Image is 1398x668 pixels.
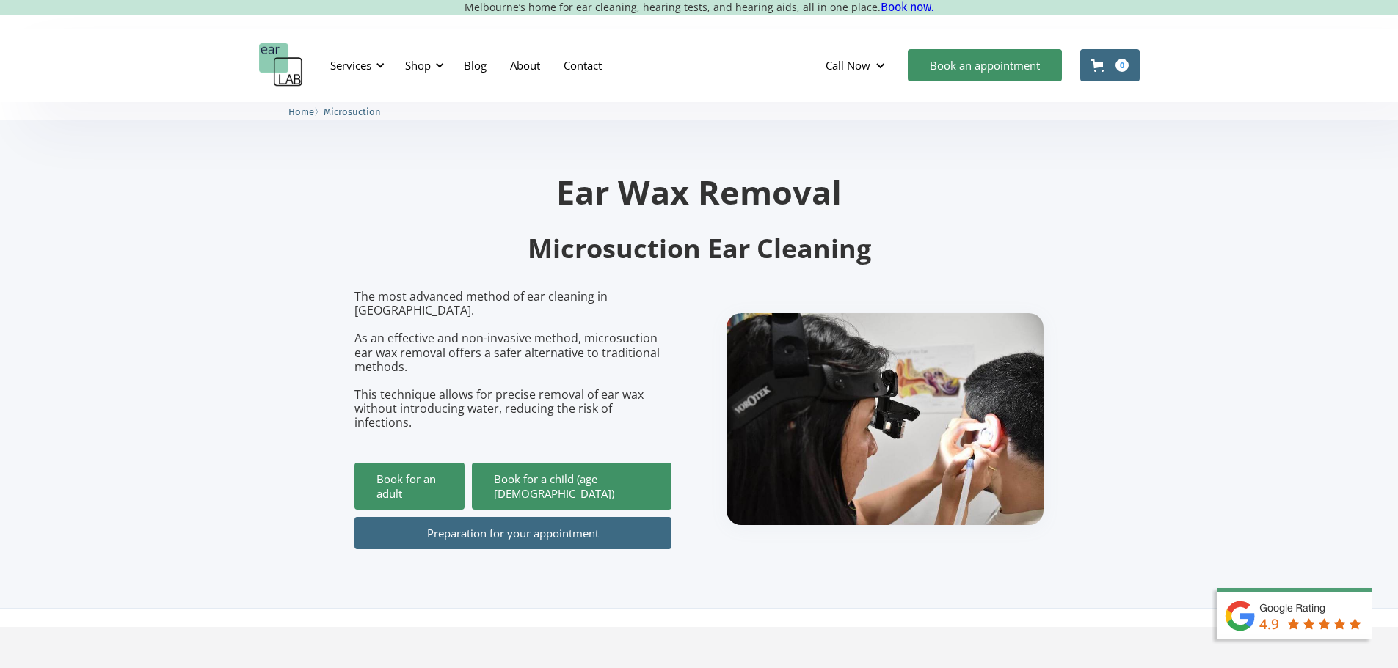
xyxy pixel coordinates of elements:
[727,313,1044,525] img: boy getting ear checked.
[324,106,381,117] span: Microsuction
[354,517,671,549] a: Preparation for your appointment
[405,58,431,73] div: Shop
[826,58,870,73] div: Call Now
[498,44,552,87] a: About
[472,463,671,510] a: Book for a child (age [DEMOGRAPHIC_DATA])
[288,104,314,118] a: Home
[354,463,465,510] a: Book for an adult
[330,58,371,73] div: Services
[354,175,1044,208] h1: Ear Wax Removal
[908,49,1062,81] a: Book an appointment
[288,104,324,120] li: 〉
[321,43,389,87] div: Services
[452,44,498,87] a: Blog
[396,43,448,87] div: Shop
[288,106,314,117] span: Home
[1080,49,1140,81] a: Open cart
[324,104,381,118] a: Microsuction
[814,43,900,87] div: Call Now
[354,232,1044,266] h2: Microsuction Ear Cleaning
[259,43,303,87] a: home
[354,290,671,430] p: The most advanced method of ear cleaning in [GEOGRAPHIC_DATA]. As an effective and non-invasive m...
[1115,59,1129,72] div: 0
[552,44,614,87] a: Contact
